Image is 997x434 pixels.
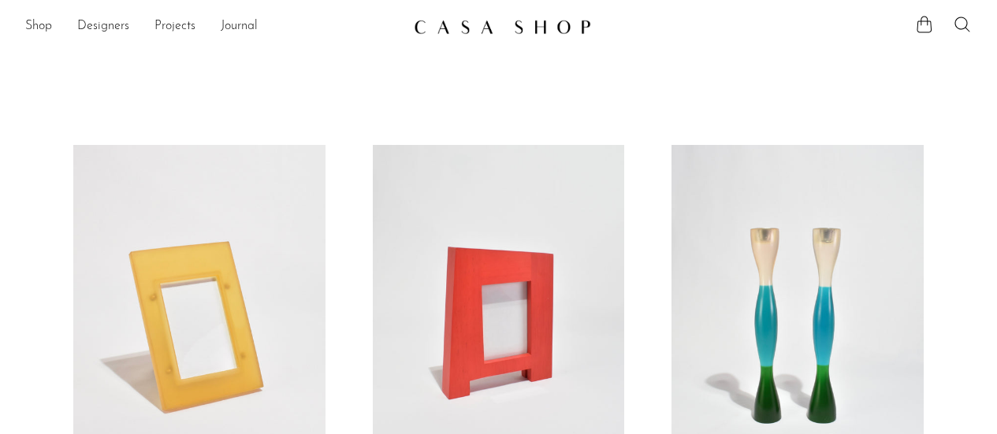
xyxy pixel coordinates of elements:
[221,17,258,37] a: Journal
[77,17,129,37] a: Designers
[25,17,52,37] a: Shop
[25,13,401,40] ul: NEW HEADER MENU
[25,13,401,40] nav: Desktop navigation
[154,17,195,37] a: Projects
